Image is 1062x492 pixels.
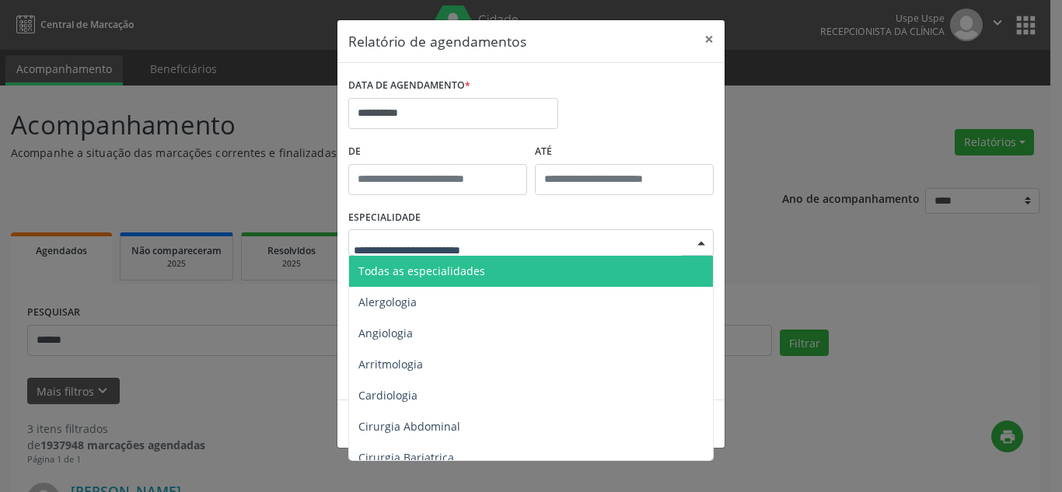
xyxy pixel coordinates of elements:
label: DATA DE AGENDAMENTO [348,74,470,98]
span: Angiologia [358,326,413,340]
h5: Relatório de agendamentos [348,31,526,51]
span: Alergologia [358,295,417,309]
button: Close [693,20,725,58]
span: Todas as especialidades [358,263,485,278]
span: Cirurgia Bariatrica [358,450,454,465]
label: De [348,140,527,164]
label: ATÉ [535,140,714,164]
span: Arritmologia [358,357,423,372]
span: Cardiologia [358,388,417,403]
span: Cirurgia Abdominal [358,419,460,434]
label: ESPECIALIDADE [348,206,421,230]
